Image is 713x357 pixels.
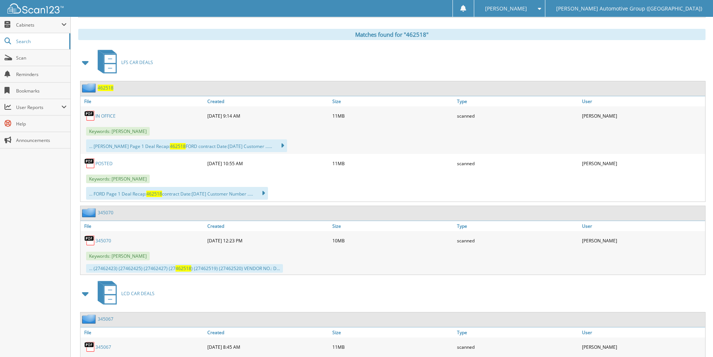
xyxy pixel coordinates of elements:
[146,191,162,197] span: 462518
[580,156,705,171] div: [PERSON_NAME]
[330,108,455,123] div: 11MB
[580,339,705,354] div: [PERSON_NAME]
[95,113,116,119] a: IN OFFICE
[330,156,455,171] div: 11MB
[95,344,111,350] a: 345067
[330,96,455,106] a: Size
[82,208,98,217] img: folder2.png
[80,327,205,338] a: File
[98,316,113,322] a: 345067
[84,235,95,246] img: PDF.png
[580,327,705,338] a: User
[580,221,705,231] a: User
[176,265,191,272] span: 462518
[93,279,155,308] a: LCD CAR DEALS
[16,22,61,28] span: Cabinets
[98,85,113,91] a: 462518
[455,339,580,354] div: scanned
[330,233,455,248] div: 10MB
[121,59,153,66] span: LFS CAR DEALS
[330,339,455,354] div: 11MB
[80,96,205,106] a: File
[676,321,713,357] iframe: Chat Widget
[580,233,705,248] div: [PERSON_NAME]
[82,314,98,324] img: folder2.png
[330,221,455,231] a: Size
[455,96,580,106] a: Type
[78,29,706,40] div: Matches found for "462518"
[16,104,61,111] span: User Reports
[86,187,268,200] div: ... FORD Page 1 Deal Recap: contract Date:[DATE] Customer Number .....
[16,71,67,78] span: Reminders
[93,48,153,77] a: LFS CAR DEALS
[86,264,283,273] div: ... (27462423) (27462425) (27462427) (27 ) (27462519) (27462520) VENDOR NO.: D...
[80,221,205,231] a: File
[7,3,64,13] img: scan123-logo-white.svg
[455,156,580,171] div: scanned
[98,209,113,216] a: 345070
[95,238,111,244] a: 345070
[86,139,287,152] div: ... [PERSON_NAME] Page 1 Deal Recap: FORD contract Date:[DATE] Customer ......
[455,221,580,231] a: Type
[16,137,67,143] span: Announcements
[455,108,580,123] div: scanned
[205,108,330,123] div: [DATE] 9:14 AM
[205,327,330,338] a: Created
[16,38,65,45] span: Search
[170,143,186,149] span: 462518
[86,127,150,136] span: Keywords: [PERSON_NAME]
[84,341,95,353] img: PDF.png
[205,221,330,231] a: Created
[205,233,330,248] div: [DATE] 12:23 PM
[205,339,330,354] div: [DATE] 8:45 AM
[16,88,67,94] span: Bookmarks
[121,290,155,297] span: LCD CAR DEALS
[82,83,98,93] img: folder2.png
[455,233,580,248] div: scanned
[16,121,67,127] span: Help
[84,110,95,121] img: PDF.png
[556,6,702,11] span: [PERSON_NAME] Automotive Group ([GEOGRAPHIC_DATA])
[95,160,113,167] a: POSTED
[16,55,67,61] span: Scan
[86,175,150,183] span: Keywords: [PERSON_NAME]
[330,327,455,338] a: Size
[455,327,580,338] a: Type
[205,156,330,171] div: [DATE] 10:55 AM
[485,6,527,11] span: [PERSON_NAME]
[86,252,150,260] span: Keywords: [PERSON_NAME]
[205,96,330,106] a: Created
[580,108,705,123] div: [PERSON_NAME]
[84,158,95,169] img: PDF.png
[580,96,705,106] a: User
